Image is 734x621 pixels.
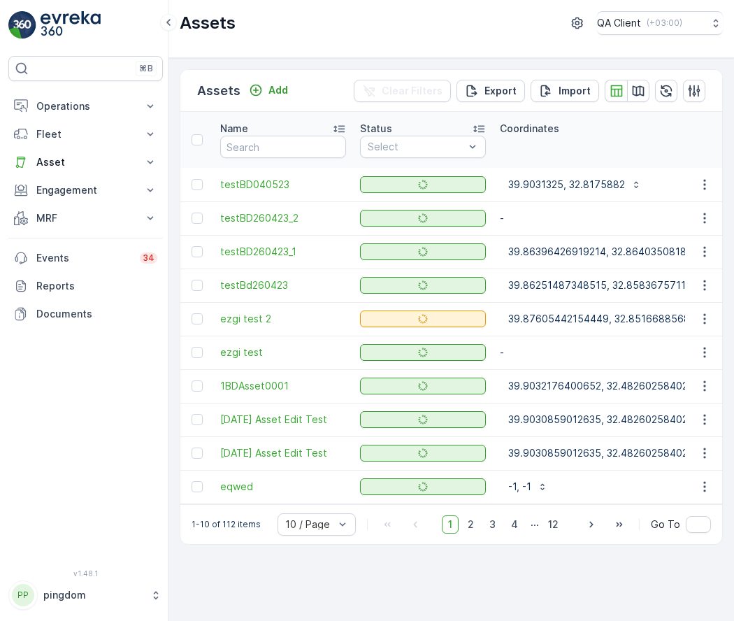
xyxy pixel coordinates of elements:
p: pingdom [43,588,143,602]
p: ... [531,515,539,534]
a: ezgi test 2 [220,312,346,326]
p: Documents [36,307,157,321]
button: Ready [360,344,486,361]
a: 1BDAsset0001 [220,379,346,393]
p: Export [484,84,517,98]
button: Ready [360,176,486,193]
span: 2 [461,515,480,534]
p: 1-10 of 112 items [192,519,261,530]
button: Ready [360,277,486,294]
button: Fleet [8,120,163,148]
p: 39.9030859012635, 32.4826025840284 [508,446,700,460]
button: 39.9031325, 32.8175882 [500,173,650,196]
a: ezgi test [220,345,346,359]
p: Clear Filters [382,84,442,98]
p: MRF [36,211,135,225]
a: testBd260423 [220,278,346,292]
p: Engagement [36,183,135,197]
button: 39.9032176400652, 32.4826025840284 [500,375,726,397]
div: Toggle Row Selected [192,313,203,324]
button: Ready [360,445,486,462]
input: Search [220,136,346,158]
span: 12 [542,515,565,534]
a: Documents [8,300,163,328]
div: Toggle Row Selected [192,246,203,257]
button: Add [243,82,294,99]
p: 39.9032176400652, 32.4826025840284 [508,379,700,393]
p: 39.86251487348515, 32.85836757111047 [508,278,710,292]
button: PPpingdom [8,580,163,610]
div: Toggle Row Selected [192,481,203,492]
p: Status [360,122,392,136]
button: Import [531,80,599,102]
p: Reports [36,279,157,293]
div: Toggle Row Selected [192,280,203,291]
span: [DATE] Asset Edit Test [220,413,346,427]
div: Toggle Row Selected [192,448,203,459]
p: 39.86396426919214, 32.864035081888915 [508,245,717,259]
a: testBD040523 [220,178,346,192]
a: 11 Jan Asset Edit Test [220,413,346,427]
a: testBD260423_1 [220,245,346,259]
button: MRF [8,204,163,232]
button: Clear Filters [354,80,451,102]
a: Reports [8,272,163,300]
p: Asset [36,155,135,169]
p: Assets [197,81,240,101]
span: 1 [442,515,459,534]
p: Fleet [36,127,135,141]
p: 39.87605442154449, 32.85166885685885 [508,312,715,326]
button: Operations [8,92,163,120]
a: eqwed [220,480,346,494]
p: Assets [180,12,236,34]
span: 3 [483,515,502,534]
p: QA Client [597,16,641,30]
a: testBD260423_2 [220,211,346,225]
p: Add [268,83,288,97]
button: Ready [360,210,486,227]
button: QA Client(+03:00) [597,11,723,35]
p: 39.9030859012635, 32.4826025840284 [508,413,700,427]
p: -1, -1 [508,480,531,494]
button: 39.9030859012635, 32.4826025840284 [500,408,726,431]
div: Toggle Row Selected [192,347,203,358]
button: -1, -1 [500,476,556,498]
button: Asset [8,148,163,176]
span: Go To [651,517,680,531]
img: logo_light-DOdMpM7g.png [41,11,101,39]
button: Ready [360,411,486,428]
p: 34 [143,252,154,264]
button: Ready [360,378,486,394]
button: Ready [360,243,486,260]
p: Select [368,140,464,154]
p: Name [220,122,248,136]
p: Events [36,251,131,265]
button: Export [456,80,525,102]
button: 39.9030859012635, 32.4826025840284 [500,442,726,464]
a: Events34 [8,244,163,272]
span: [DATE] Asset Edit Test [220,446,346,460]
div: PP [12,584,34,606]
p: 39.9031325, 32.8175882 [508,178,625,192]
p: Coordinates [500,122,559,136]
div: Toggle Row Selected [192,380,203,392]
button: On Field [360,310,486,327]
div: Toggle Row Selected [192,213,203,224]
span: 4 [505,515,524,534]
p: Import [559,84,591,98]
span: v 1.48.1 [8,569,163,578]
img: logo [8,11,36,39]
p: Operations [36,99,135,113]
button: Ready [360,478,486,495]
a: 11 Jan Asset Edit Test [220,446,346,460]
div: Toggle Row Selected [192,414,203,425]
div: Toggle Row Selected [192,179,203,190]
button: Engagement [8,176,163,204]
